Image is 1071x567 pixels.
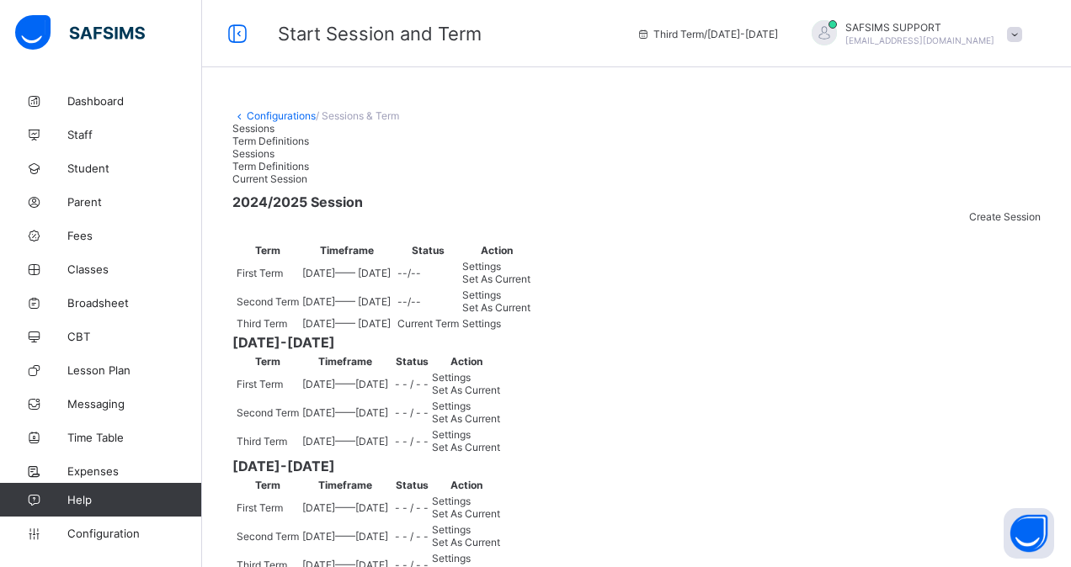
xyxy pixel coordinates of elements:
span: Start Session and Term [278,23,482,45]
a: Configurations [247,109,316,122]
button: Open asap [1004,508,1054,559]
span: Set As Current [432,507,500,520]
span: Second Term [237,295,299,308]
th: Action [431,478,501,492]
span: Create Session [969,210,1041,223]
span: Third Term [237,317,287,330]
span: [DATE]-[DATE] [232,334,1041,351]
th: Action [461,243,531,257]
th: Timeframe [301,243,392,257]
th: Action [431,354,501,368]
span: Set As Current [432,412,500,425]
span: Current Term [397,317,459,330]
span: session/term information [637,28,778,40]
span: [DATE] —— [DATE] [302,501,388,514]
span: - - / - - [395,530,429,543]
th: Timeframe [301,478,389,492]
span: Set As Current [432,536,500,548]
th: Status [397,243,460,257]
span: - - / - - [395,501,429,514]
span: Settings [462,317,501,330]
span: Third Term [237,435,287,448]
span: 2024/2025 Session [232,193,1041,210]
span: Configuration [67,527,201,540]
td: --/-- [397,288,460,315]
span: Term Definitions [232,160,309,172]
span: Lesson Plan [67,363,202,377]
span: Dashboard [67,94,202,108]
span: Settings [462,289,501,301]
span: Sessions [232,122,274,135]
th: Timeframe [301,354,389,368]
span: Student [67,162,202,175]
span: First Term [237,378,283,390]
span: Second Term [237,530,299,543]
span: First Term [237,501,283,514]
span: / Sessions & Term [316,109,399,122]
span: Settings [432,523,471,536]
span: Classes [67,262,202,276]
th: Status [394,478,429,492]
span: Expenses [67,464,202,478]
span: Set As Current [462,273,530,285]
span: Settings [462,260,501,273]
span: Settings [432,428,471,441]
th: Term [236,478,300,492]
span: - - / - - [395,378,429,390]
span: Term Definitions [232,135,309,147]
th: Term [236,243,300,257]
span: Set As Current [432,384,500,396]
span: [DATE] —— [DATE] [302,530,388,543]
span: Messaging [67,397,202,411]
span: Sessions [232,147,274,160]
span: Set As Current [432,441,500,453]
span: Current Session [232,172,307,185]
td: --/-- [397,259,460,286]
span: Settings [432,495,471,507]
span: [DATE] —— [DATE] [302,378,388,390]
span: [DATE] —— [DATE] [302,317,391,330]
th: Term [236,354,300,368]
span: Fees [67,229,202,242]
span: - - / - - [395,435,429,448]
span: - - / - - [395,406,429,419]
span: Time Table [67,431,202,444]
span: SAFSIMS SUPPORT [845,21,994,34]
img: safsims [15,15,145,50]
span: Settings [432,552,471,564]
span: Settings [432,371,471,384]
span: [EMAIL_ADDRESS][DOMAIN_NAME] [845,35,994,45]
span: Help [67,493,201,506]
span: Staff [67,128,202,141]
span: CBT [67,330,202,343]
span: Parent [67,195,202,209]
span: Broadsheet [67,296,202,310]
span: Set As Current [462,301,530,314]
span: Second Term [237,406,299,419]
span: [DATE] —— [DATE] [302,406,388,419]
span: [DATE]-[DATE] [232,458,1041,474]
span: [DATE] —— [DATE] [302,295,391,308]
span: Settings [432,400,471,412]
div: SAFSIMSSUPPORT [795,20,1031,48]
span: First Term [237,267,283,279]
th: Status [394,354,429,368]
span: [DATE] —— [DATE] [302,435,388,448]
span: [DATE] —— [DATE] [302,267,391,279]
